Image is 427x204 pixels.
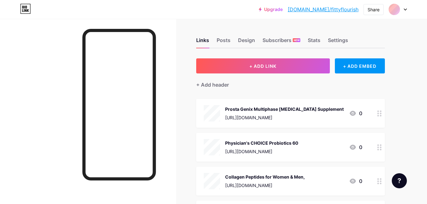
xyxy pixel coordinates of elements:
[259,7,283,12] a: Upgrade
[249,63,276,69] span: + ADD LINK
[225,114,344,121] div: [URL][DOMAIN_NAME]
[196,81,229,89] div: + Add header
[225,182,305,189] div: [URL][DOMAIN_NAME]
[225,174,305,180] div: Collagen Peptides for Women & Men,
[225,106,344,112] div: Prosta Genix Multiphase [MEDICAL_DATA] Supplement
[294,38,300,42] span: NEW
[217,36,230,48] div: Posts
[225,140,298,146] div: Physician's CHOICE Probiotics 60
[349,177,362,185] div: 0
[349,110,362,117] div: 0
[238,36,255,48] div: Design
[335,58,385,73] div: + ADD EMBED
[349,143,362,151] div: 0
[288,6,358,13] a: [DOMAIN_NAME]/fittyflourish
[368,6,380,13] div: Share
[225,148,298,155] div: [URL][DOMAIN_NAME]
[328,36,348,48] div: Settings
[196,58,330,73] button: + ADD LINK
[308,36,320,48] div: Stats
[263,36,300,48] div: Subscribers
[196,36,209,48] div: Links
